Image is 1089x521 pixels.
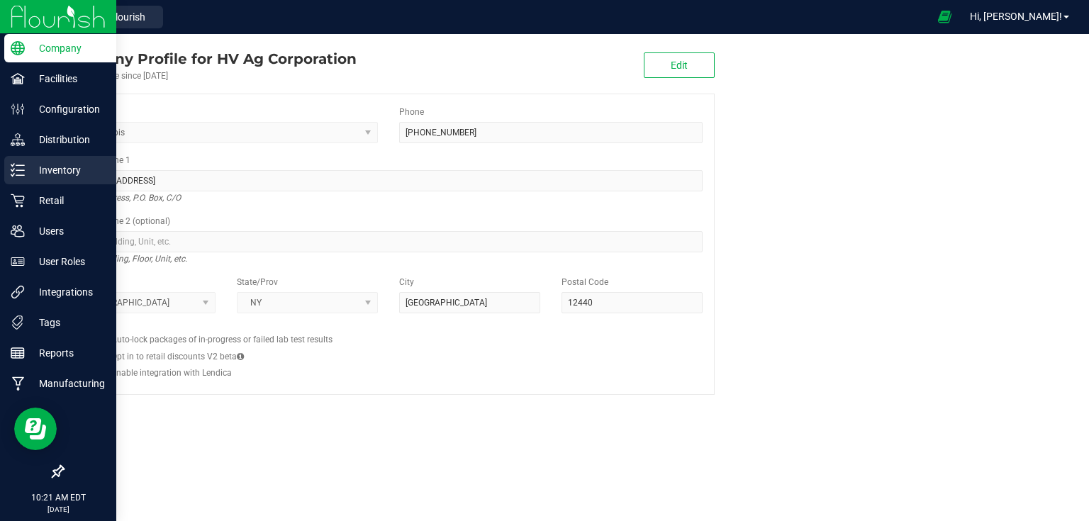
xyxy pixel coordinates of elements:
[74,189,181,206] i: Street address, P.O. Box, C/O
[11,163,25,177] inline-svg: Inventory
[25,375,110,392] p: Manufacturing
[6,504,110,515] p: [DATE]
[562,276,608,288] label: Postal Code
[970,11,1062,22] span: Hi, [PERSON_NAME]!
[25,101,110,118] p: Configuration
[25,253,110,270] p: User Roles
[399,292,540,313] input: City
[25,40,110,57] p: Company
[11,133,25,147] inline-svg: Distribution
[25,162,110,179] p: Inventory
[11,254,25,269] inline-svg: User Roles
[111,333,333,346] label: Auto-lock packages of in-progress or failed lab test results
[14,408,57,450] iframe: Resource center
[62,48,357,69] div: HV Ag Corporation
[11,346,25,360] inline-svg: Reports
[74,215,170,228] label: Address Line 2 (optional)
[11,285,25,299] inline-svg: Integrations
[237,276,278,288] label: State/Prov
[25,192,110,209] p: Retail
[399,276,414,288] label: City
[74,250,187,267] i: Suite, Building, Floor, Unit, etc.
[25,314,110,331] p: Tags
[74,324,703,333] h2: Configs
[399,122,703,143] input: (123) 456-7890
[111,366,232,379] label: Enable integration with Lendica
[11,72,25,86] inline-svg: Facilities
[25,284,110,301] p: Integrations
[74,170,703,191] input: Address
[62,69,357,82] div: Account active since [DATE]
[644,52,715,78] button: Edit
[671,60,688,71] span: Edit
[562,292,703,313] input: Postal Code
[111,350,244,363] label: Opt in to retail discounts V2 beta
[25,131,110,148] p: Distribution
[11,102,25,116] inline-svg: Configuration
[6,491,110,504] p: 10:21 AM EDT
[11,315,25,330] inline-svg: Tags
[11,376,25,391] inline-svg: Manufacturing
[11,194,25,208] inline-svg: Retail
[25,223,110,240] p: Users
[74,231,703,252] input: Suite, Building, Unit, etc.
[399,106,424,118] label: Phone
[25,70,110,87] p: Facilities
[11,224,25,238] inline-svg: Users
[11,41,25,55] inline-svg: Company
[25,344,110,362] p: Reports
[929,3,961,30] span: Open Ecommerce Menu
